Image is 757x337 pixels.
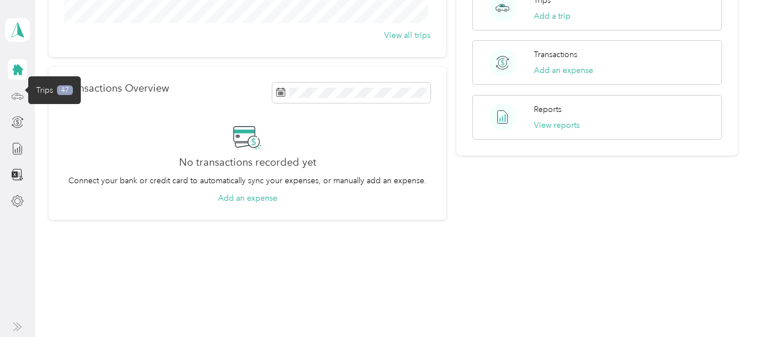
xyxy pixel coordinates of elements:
[534,119,580,131] button: View reports
[384,29,430,41] button: View all trips
[64,83,169,94] p: Transactions Overview
[36,84,53,96] span: Trips
[534,49,577,61] p: Transactions
[534,103,562,115] p: Reports
[534,64,593,76] button: Add an expense
[57,85,73,96] span: 47
[534,10,571,22] button: Add a trip
[694,274,757,337] iframe: Everlance-gr Chat Button Frame
[179,157,316,168] h2: No transactions recorded yet
[218,192,277,204] button: Add an expense
[68,175,427,187] p: Connect your bank or credit card to automatically sync your expenses, or manually add an expense.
